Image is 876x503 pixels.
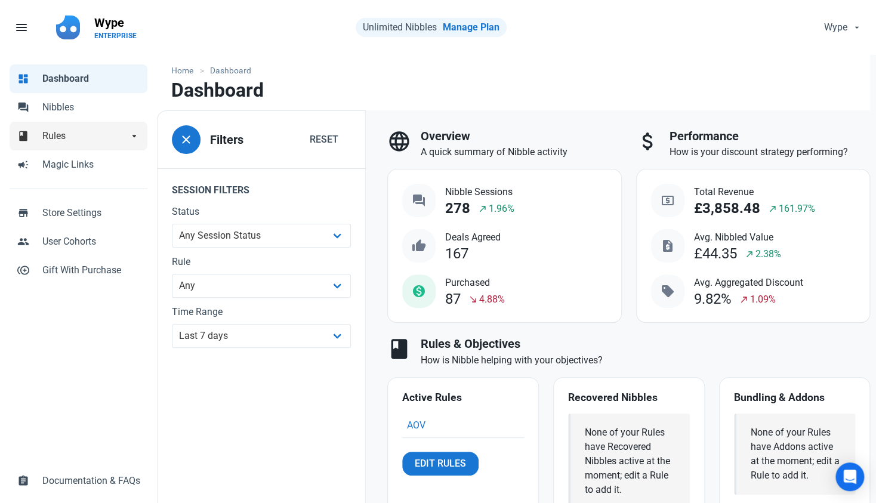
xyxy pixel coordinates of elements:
[443,21,499,33] a: Manage Plan
[779,202,815,216] span: 161.97%
[10,199,147,227] a: storeStore Settings
[42,234,140,249] span: User Cohorts
[585,425,675,497] div: None of your Rules have Recovered Nibbles active at the moment; edit a Rule to add it.
[468,295,478,304] span: south_east
[824,20,847,35] span: Wype
[171,64,199,77] a: Home
[661,284,675,298] span: sell
[734,392,856,404] h4: Bundling & Addons
[751,425,841,483] div: None of your Rules have Addons active at the moment; edit a Rule to add it.
[10,256,147,285] a: control_point_duplicateGift With Purchase
[17,158,29,169] span: campaign
[172,255,351,269] label: Rule
[636,129,660,153] span: attach_money
[171,79,264,101] h1: Dashboard
[87,10,144,45] a: WypeENTERPRISE
[17,234,29,246] span: people
[478,204,488,214] span: north_east
[42,100,140,115] span: Nibbles
[10,467,147,495] a: assignmentDocumentation & FAQs
[694,246,737,262] div: £44.35
[479,292,505,307] span: 4.88%
[17,100,29,112] span: forum
[17,72,29,84] span: dashboard
[42,206,140,220] span: Store Settings
[670,129,871,143] h3: Performance
[172,125,201,154] button: close
[750,292,776,307] span: 1.09%
[661,239,675,253] span: request_quote
[421,337,870,351] h3: Rules & Objectives
[158,168,365,205] legend: Session Filters
[387,129,411,153] span: language
[10,150,147,179] a: campaignMagic Links
[157,55,870,79] nav: breadcrumbs
[767,204,777,214] span: north_east
[445,246,468,262] div: 167
[17,206,29,218] span: store
[412,193,426,208] span: question_answer
[445,230,501,245] span: Deals Agreed
[661,193,675,208] span: local_atm
[363,21,437,33] span: Unlimited Nibbles
[412,284,426,298] span: monetization_on
[42,129,128,143] span: Rules
[694,200,760,217] div: £3,858.48
[42,72,140,86] span: Dashboard
[670,145,871,159] p: How is your discount strategy performing?
[407,419,425,431] a: AOV
[835,462,864,491] div: Open Intercom Messenger
[387,337,411,361] span: book
[814,16,869,39] button: Wype
[179,132,193,147] span: close
[42,158,140,172] span: Magic Links
[14,20,29,35] span: menu
[421,145,622,159] p: A quick summary of Nibble activity
[402,452,479,476] a: Edit Rules
[10,122,147,150] a: bookRulesarrow_drop_down
[17,263,29,275] span: control_point_duplicate
[172,305,351,319] label: Time Range
[17,129,29,141] span: book
[694,230,781,245] span: Avg. Nibbled Value
[10,227,147,256] a: peopleUser Cohorts
[694,185,815,199] span: Total Revenue
[755,247,781,261] span: 2.38%
[445,276,505,290] span: Purchased
[128,129,140,141] span: arrow_drop_down
[489,202,514,216] span: 1.96%
[421,353,870,368] p: How is Nibble helping with your objectives?
[445,185,514,199] span: Nibble Sessions
[42,474,140,488] span: Documentation & FAQs
[421,129,622,143] h3: Overview
[210,133,243,147] h3: Filters
[694,291,732,307] div: 9.82%
[94,14,137,31] p: Wype
[568,392,690,404] h4: Recovered Nibbles
[17,474,29,486] span: assignment
[694,276,803,290] span: Avg. Aggregated Discount
[445,200,470,217] div: 278
[310,132,338,147] span: Reset
[445,291,461,307] div: 87
[402,392,524,404] h4: Active Rules
[415,456,466,471] span: Edit Rules
[744,249,754,259] span: north_east
[739,295,748,304] span: north_east
[42,263,140,277] span: Gift With Purchase
[10,64,147,93] a: dashboardDashboard
[10,93,147,122] a: forumNibbles
[412,239,426,253] span: thumb_up
[297,128,351,152] button: Reset
[94,31,137,41] p: ENTERPRISE
[172,205,351,219] label: Status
